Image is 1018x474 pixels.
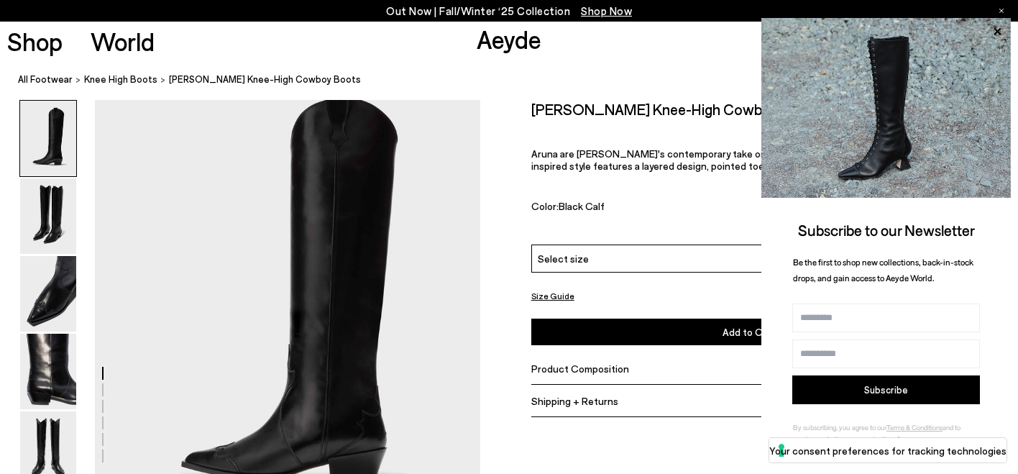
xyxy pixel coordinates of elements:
[531,100,821,118] h2: [PERSON_NAME] Knee-High Cowboy Boots
[386,2,632,20] p: Out Now | Fall/Winter ‘25 Collection
[18,60,1018,100] nav: breadcrumb
[20,101,76,176] img: Aruna Leather Knee-High Cowboy Boots - Image 1
[84,72,157,87] a: knee high boots
[886,423,943,432] a: Terms & Conditions
[20,256,76,332] img: Aruna Leather Knee-High Cowboy Boots - Image 3
[531,395,618,407] span: Shipping + Returns
[531,147,951,172] span: Aruna are [PERSON_NAME]'s contemporary take on knee-high cowboy boots. This Western-inspired styl...
[477,24,541,54] a: Aeyde
[798,221,975,239] span: Subscribe to our Newsletter
[531,319,967,345] button: Add to Cart
[20,334,76,409] img: Aruna Leather Knee-High Cowboy Boots - Image 4
[91,29,155,54] a: World
[723,326,776,338] span: Add to Cart
[559,200,605,212] span: Black Calf
[793,423,886,432] span: By subscribing, you agree to our
[581,4,632,17] span: Navigate to /collections/new-in
[84,73,157,85] span: knee high boots
[7,29,63,54] a: Shop
[792,375,980,404] button: Subscribe
[20,178,76,254] img: Aruna Leather Knee-High Cowboy Boots - Image 2
[769,443,1006,458] label: Your consent preferences for tracking technologies
[169,72,361,87] span: [PERSON_NAME] Knee-High Cowboy Boots
[761,18,1011,198] img: 2a6287a1333c9a56320fd6e7b3c4a9a9.jpg
[531,200,931,217] div: Color:
[769,438,1006,462] button: Your consent preferences for tracking technologies
[18,72,73,87] a: All Footwear
[538,251,589,266] span: Select size
[531,287,574,305] button: Size Guide
[531,363,629,375] span: Product Composition
[793,257,973,283] span: Be the first to shop new collections, back-in-stock drops, and gain access to Aeyde World.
